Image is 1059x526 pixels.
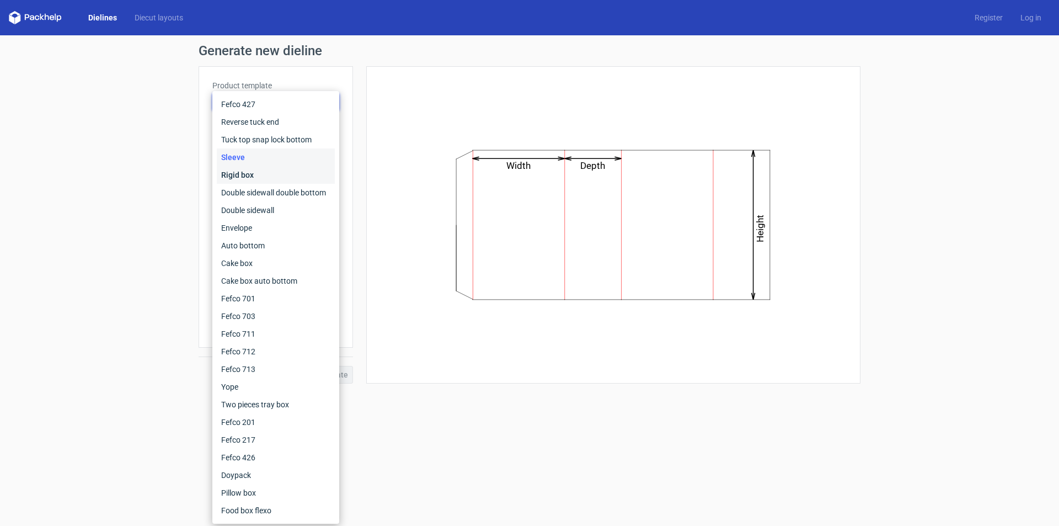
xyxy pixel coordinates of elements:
div: Reverse tuck end [217,113,335,131]
div: Fefco 427 [217,95,335,113]
a: Log in [1012,12,1050,23]
div: Fefco 217 [217,431,335,449]
div: Double sidewall double bottom [217,184,335,201]
a: Diecut layouts [126,12,192,23]
div: Fefco 201 [217,413,335,431]
a: Register [966,12,1012,23]
div: Food box flexo [217,502,335,519]
div: Fefco 711 [217,325,335,343]
div: Yope [217,378,335,396]
div: Double sidewall [217,201,335,219]
div: Rigid box [217,166,335,184]
a: Dielines [79,12,126,23]
div: Fefco 713 [217,360,335,378]
h1: Generate new dieline [199,44,860,57]
div: Two pieces tray box [217,396,335,413]
div: Fefco 712 [217,343,335,360]
div: Cake box [217,254,335,272]
text: Height [755,215,766,242]
div: Sleeve [217,148,335,166]
div: Fefco 703 [217,307,335,325]
div: Fefco 701 [217,290,335,307]
div: Fefco 426 [217,449,335,466]
div: Auto bottom [217,237,335,254]
div: Tuck top snap lock bottom [217,131,335,148]
div: Envelope [217,219,335,237]
text: Width [507,160,531,171]
div: Cake box auto bottom [217,272,335,290]
label: Product template [212,80,339,91]
div: Doypack [217,466,335,484]
div: Pillow box [217,484,335,502]
text: Depth [581,160,606,171]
